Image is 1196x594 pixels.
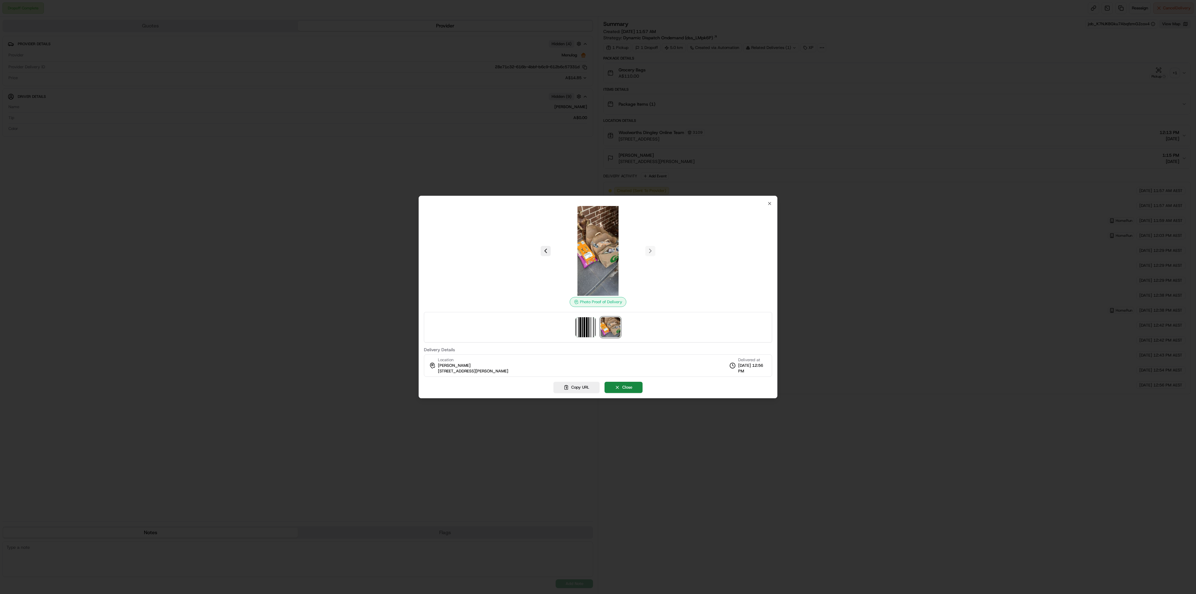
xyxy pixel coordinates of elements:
label: Delivery Details [424,347,772,352]
span: Delivered at [738,357,767,363]
div: Photo Proof of Delivery [570,297,626,307]
span: [PERSON_NAME] [438,363,471,368]
img: barcode_scan_on_pickup image [576,317,596,337]
span: Location [438,357,453,363]
span: [DATE] 12:56 PM [738,363,767,374]
span: [STREET_ADDRESS][PERSON_NAME] [438,368,508,374]
button: Close [605,382,643,393]
img: photo_proof_of_delivery image [600,317,620,337]
img: photo_proof_of_delivery image [553,206,643,296]
button: Copy URL [553,382,600,393]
